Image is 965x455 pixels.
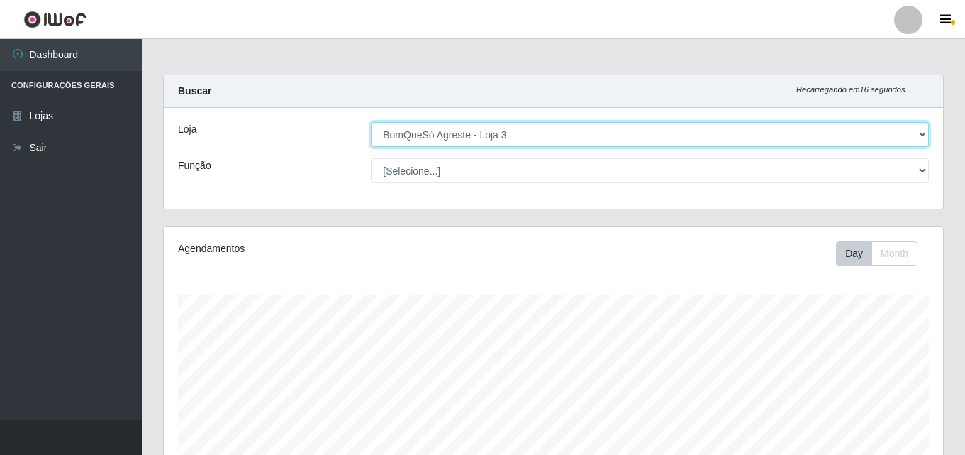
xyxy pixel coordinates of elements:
[178,158,211,173] label: Função
[836,241,917,266] div: First group
[871,241,917,266] button: Month
[836,241,929,266] div: Toolbar with button groups
[836,241,872,266] button: Day
[178,85,211,97] strong: Buscar
[796,85,912,94] i: Recarregando em 16 segundos...
[178,241,479,256] div: Agendamentos
[178,122,196,137] label: Loja
[23,11,87,28] img: CoreUI Logo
